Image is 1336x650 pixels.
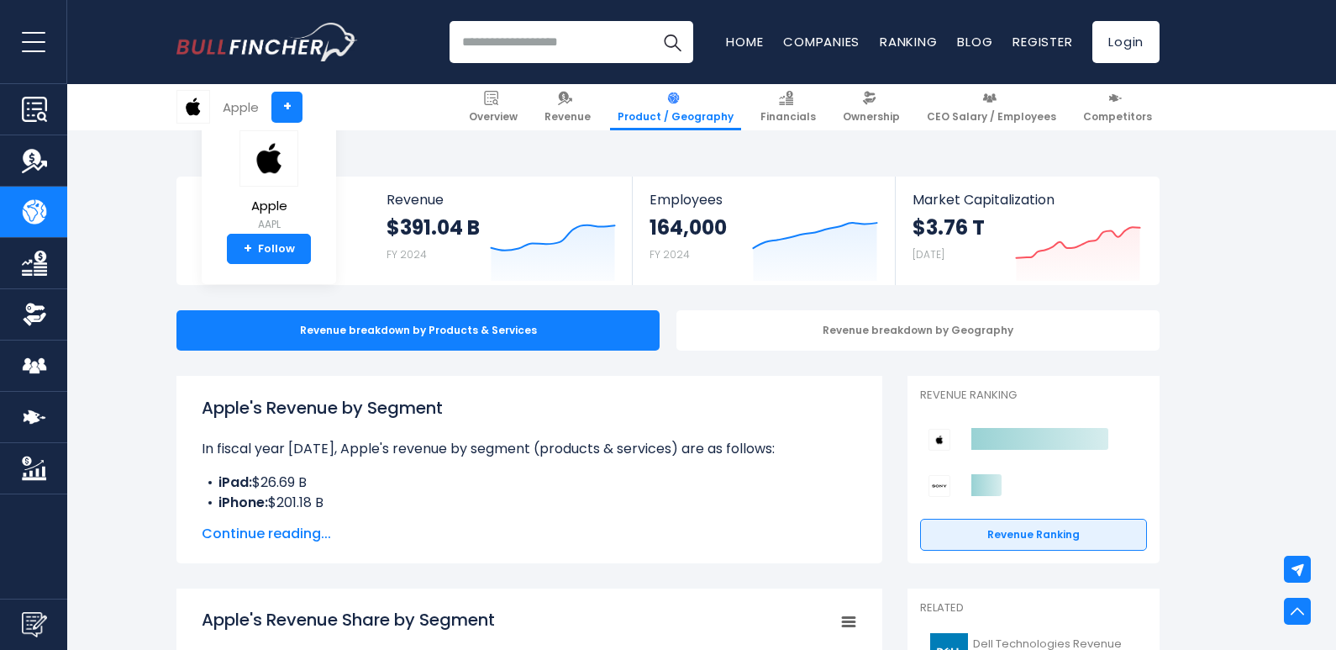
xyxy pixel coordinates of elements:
div: Revenue breakdown by Products & Services [176,310,660,351]
a: Employees 164,000 FY 2024 [633,177,894,285]
strong: 164,000 [650,214,727,240]
a: Apple AAPL [239,129,299,235]
a: Go to homepage [176,23,357,61]
a: Competitors [1076,84,1160,130]
a: Financials [753,84,823,130]
a: Revenue Ranking [920,519,1147,551]
img: Apple competitors logo [928,429,950,451]
button: Search [651,21,693,63]
small: FY 2024 [650,247,690,262]
li: $201.18 B [202,493,857,513]
span: Market Capitalization [913,192,1141,208]
a: Ownership [835,84,907,130]
div: Apple [223,98,259,117]
b: iPhone: [218,493,268,512]
p: In fiscal year [DATE], Apple's revenue by segment (products & services) are as follows: [202,439,857,459]
h1: Apple's Revenue by Segment [202,395,857,420]
p: Related [920,601,1147,616]
span: Continue reading... [202,524,857,544]
span: Competitors [1083,110,1152,124]
img: Ownership [22,302,47,327]
a: Companies [783,33,860,50]
a: Blog [957,33,992,50]
img: Sony Group Corporation competitors logo [928,475,950,497]
div: Revenue breakdown by Geography [676,310,1160,351]
a: Register [1013,33,1072,50]
span: Financials [760,110,816,124]
a: Revenue [537,84,598,130]
span: Ownership [843,110,900,124]
a: Login [1092,21,1160,63]
a: Home [726,33,763,50]
span: Employees [650,192,877,208]
small: FY 2024 [387,247,427,262]
span: Overview [469,110,518,124]
a: + [271,92,302,123]
a: Product / Geography [610,84,741,130]
span: Revenue [544,110,591,124]
a: Market Capitalization $3.76 T [DATE] [896,177,1158,285]
a: Revenue $391.04 B FY 2024 [370,177,633,285]
li: $26.69 B [202,473,857,493]
a: Ranking [880,33,937,50]
b: iPad: [218,473,252,492]
span: Product / Geography [618,110,734,124]
strong: $391.04 B [387,214,480,240]
img: Bullfincher logo [176,23,358,61]
span: Apple [239,199,298,214]
tspan: Apple's Revenue Share by Segment [202,608,495,632]
a: CEO Salary / Employees [919,84,1064,130]
span: CEO Salary / Employees [927,110,1056,124]
img: AAPL logo [177,91,209,123]
small: AAPL [239,217,298,232]
span: Revenue [387,192,616,208]
small: [DATE] [913,247,944,262]
a: +Follow [227,234,311,264]
strong: + [244,241,252,256]
a: Overview [461,84,525,130]
strong: $3.76 T [913,214,985,240]
img: AAPL logo [239,130,298,187]
p: Revenue Ranking [920,388,1147,403]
